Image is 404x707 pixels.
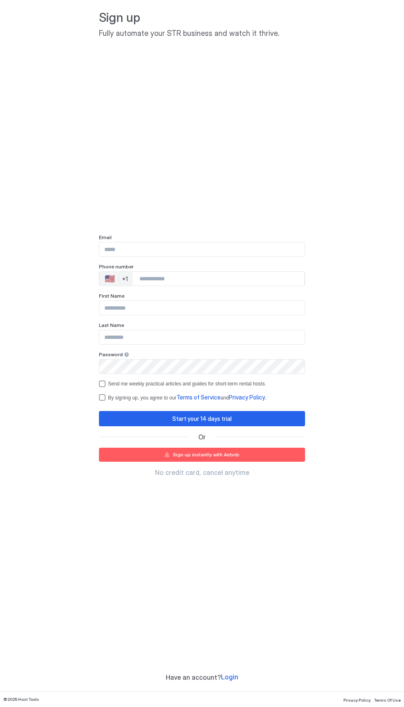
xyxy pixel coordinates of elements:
[374,695,401,704] a: Terms Of Use
[99,411,305,426] button: Start your 14 days trial
[99,448,305,462] button: Sign up instantly with Airbnb
[99,394,305,401] div: termsPrivacy
[99,359,305,373] input: Input Field
[133,271,304,286] input: Phone Number input
[3,697,39,702] span: © 2025 Host Tools
[99,242,305,256] input: Input Field
[198,433,206,441] span: Or
[99,234,112,240] span: Email
[100,272,133,286] div: Countries button
[122,275,128,283] div: +1
[172,414,232,423] div: Start your 14 days trial
[229,395,265,401] a: Privacy Policy
[343,698,371,702] span: Privacy Policy
[99,330,305,344] input: Input Field
[176,395,221,401] a: Terms of Service
[99,29,305,38] span: Fully automate your STR business and watch it thrive.
[99,351,123,357] span: Password
[99,322,124,328] span: Last Name
[374,698,401,702] span: Terms Of Use
[221,673,238,681] a: Login
[99,10,305,26] span: Sign up
[166,673,221,681] span: Have an account?
[99,301,305,315] input: Input Field
[99,263,134,270] span: Phone number
[155,468,249,477] span: No credit card, cancel anytime
[99,293,124,299] span: First Name
[343,695,371,704] a: Privacy Policy
[108,381,266,387] div: Send me weekly practical articles and guides for short-term rental hosts.
[105,274,115,284] div: 🇺🇸
[173,451,240,458] div: Sign up instantly with Airbnb
[108,394,266,401] div: By signing up, you agree to our and .
[99,381,305,387] div: optOut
